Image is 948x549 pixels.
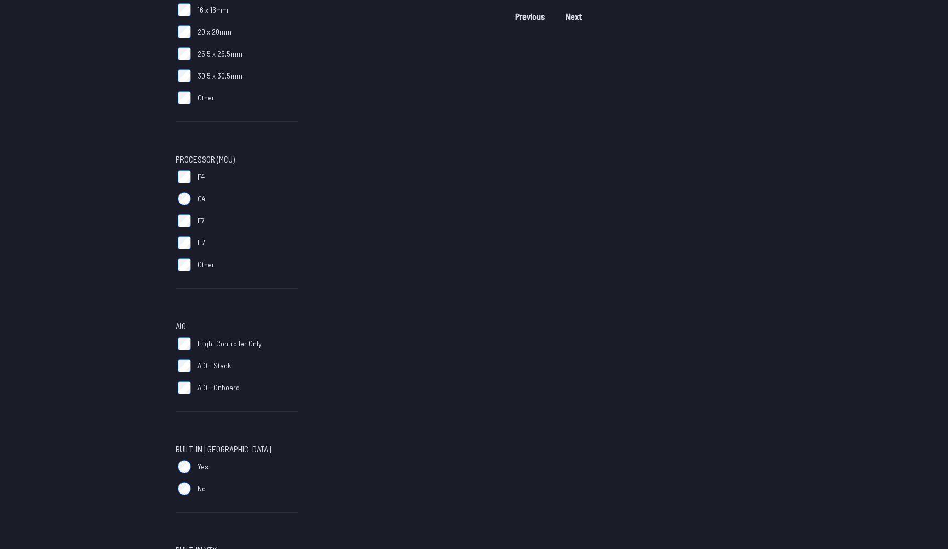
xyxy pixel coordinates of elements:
input: AIO - Stack [178,359,191,372]
input: F4 [178,170,191,183]
input: 16 x 16mm [178,3,191,16]
span: 20 x 20mm [198,26,232,37]
input: AIO - Onboard [178,381,191,394]
span: AIO [176,320,186,333]
span: Other [198,259,215,270]
span: Flight Controller Only [198,338,262,349]
span: AIO - Onboard [198,382,240,393]
span: H7 [198,237,205,248]
span: 30.5 x 30.5mm [198,70,242,81]
span: Built-in [GEOGRAPHIC_DATA] [176,442,271,456]
span: G4 [198,193,205,204]
input: G4 [178,192,191,205]
span: AIO - Stack [198,360,231,371]
input: 20 x 20mm [178,25,191,38]
input: 25.5 x 25.5mm [178,47,191,60]
input: Other [178,258,191,271]
input: Other [178,91,191,104]
input: Flight Controller Only [178,337,191,350]
span: F7 [198,215,205,226]
input: F7 [178,214,191,227]
input: H7 [178,236,191,249]
span: F4 [198,171,205,182]
span: Other [198,92,215,103]
span: 16 x 16mm [198,4,228,15]
span: Processor (MCU) [176,153,235,166]
input: 30.5 x 30.5mm [178,69,191,82]
input: No [178,482,191,495]
span: 25.5 x 25.5mm [198,48,242,59]
span: Yes [198,461,208,472]
span: No [198,483,206,494]
input: Yes [178,460,191,473]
